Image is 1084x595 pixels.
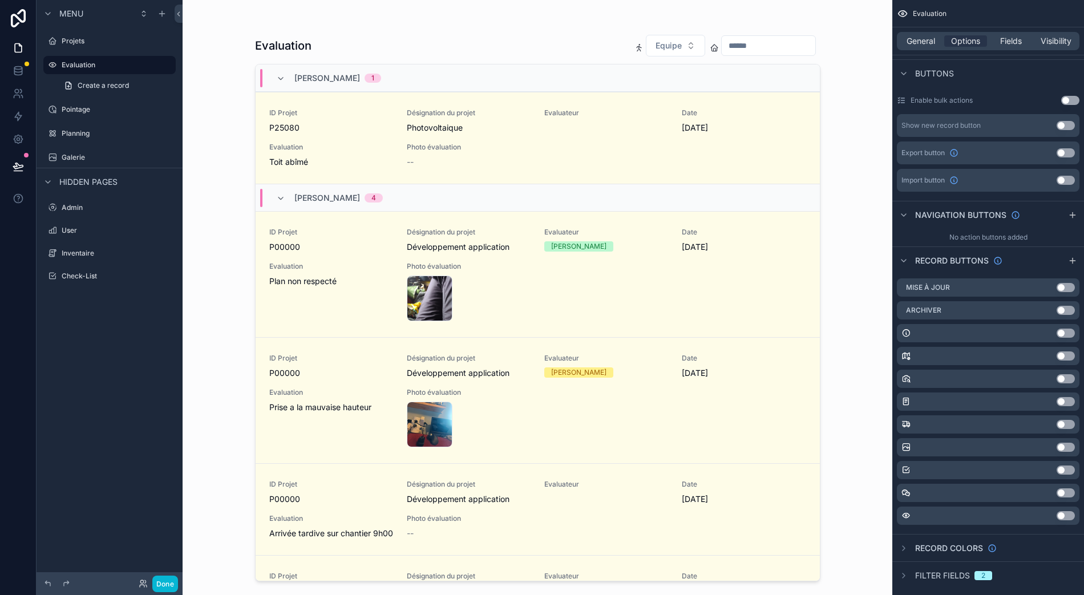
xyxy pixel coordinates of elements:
div: No action buttons added [892,228,1084,246]
a: Planning [43,124,176,143]
a: User [43,221,176,240]
span: Evaluation [913,9,947,18]
span: Fields [1000,35,1022,47]
a: Evaluation [43,56,176,74]
label: Pointage [62,105,173,114]
a: Inventaire [43,244,176,262]
label: Enable bulk actions [911,96,973,105]
div: 1 [371,74,374,83]
span: [PERSON_NAME] [294,192,360,204]
label: Evaluation [62,60,169,70]
div: 4 [371,193,376,203]
span: [PERSON_NAME] [294,72,360,84]
a: Admin [43,199,176,217]
label: Inventaire [62,249,173,258]
label: Projets [62,37,173,46]
span: Options [951,35,980,47]
label: Check-List [62,272,173,281]
a: Create a record [57,76,176,95]
span: Import button [901,176,945,185]
label: Planning [62,129,173,138]
label: Mise à jour [906,283,950,292]
a: Projets [43,32,176,50]
label: Archiver [906,306,941,315]
a: Galerie [43,148,176,167]
span: Menu [59,8,83,19]
label: Admin [62,203,173,212]
span: Buttons [915,68,954,79]
span: Create a record [78,81,129,90]
span: Hidden pages [59,176,118,188]
span: General [907,35,935,47]
button: Done [152,576,178,592]
span: Navigation buttons [915,209,1006,221]
span: Filter fields [915,570,970,581]
span: Record colors [915,543,983,554]
a: Pointage [43,100,176,119]
div: 2 [981,571,985,580]
div: Show new record button [901,121,981,130]
label: Galerie [62,153,173,162]
span: Export button [901,148,945,157]
span: Visibility [1041,35,1071,47]
label: User [62,226,173,235]
span: Record buttons [915,255,989,266]
a: Check-List [43,267,176,285]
